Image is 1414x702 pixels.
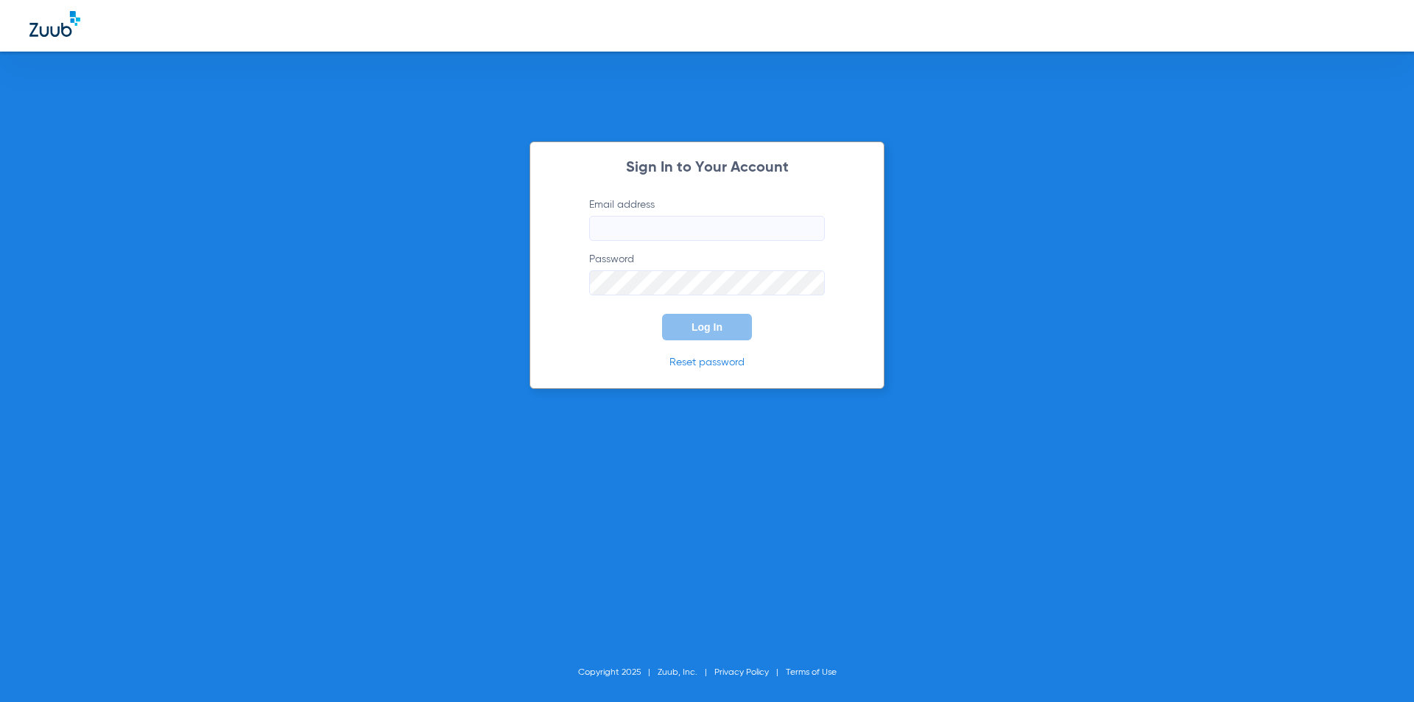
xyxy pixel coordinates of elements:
[578,665,658,680] li: Copyright 2025
[669,357,745,368] a: Reset password
[567,161,847,175] h2: Sign In to Your Account
[692,321,722,333] span: Log In
[589,270,825,295] input: Password
[658,665,714,680] li: Zuub, Inc.
[589,216,825,241] input: Email address
[589,197,825,241] label: Email address
[589,252,825,295] label: Password
[714,668,769,677] a: Privacy Policy
[29,11,80,37] img: Zuub Logo
[662,314,752,340] button: Log In
[786,668,837,677] a: Terms of Use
